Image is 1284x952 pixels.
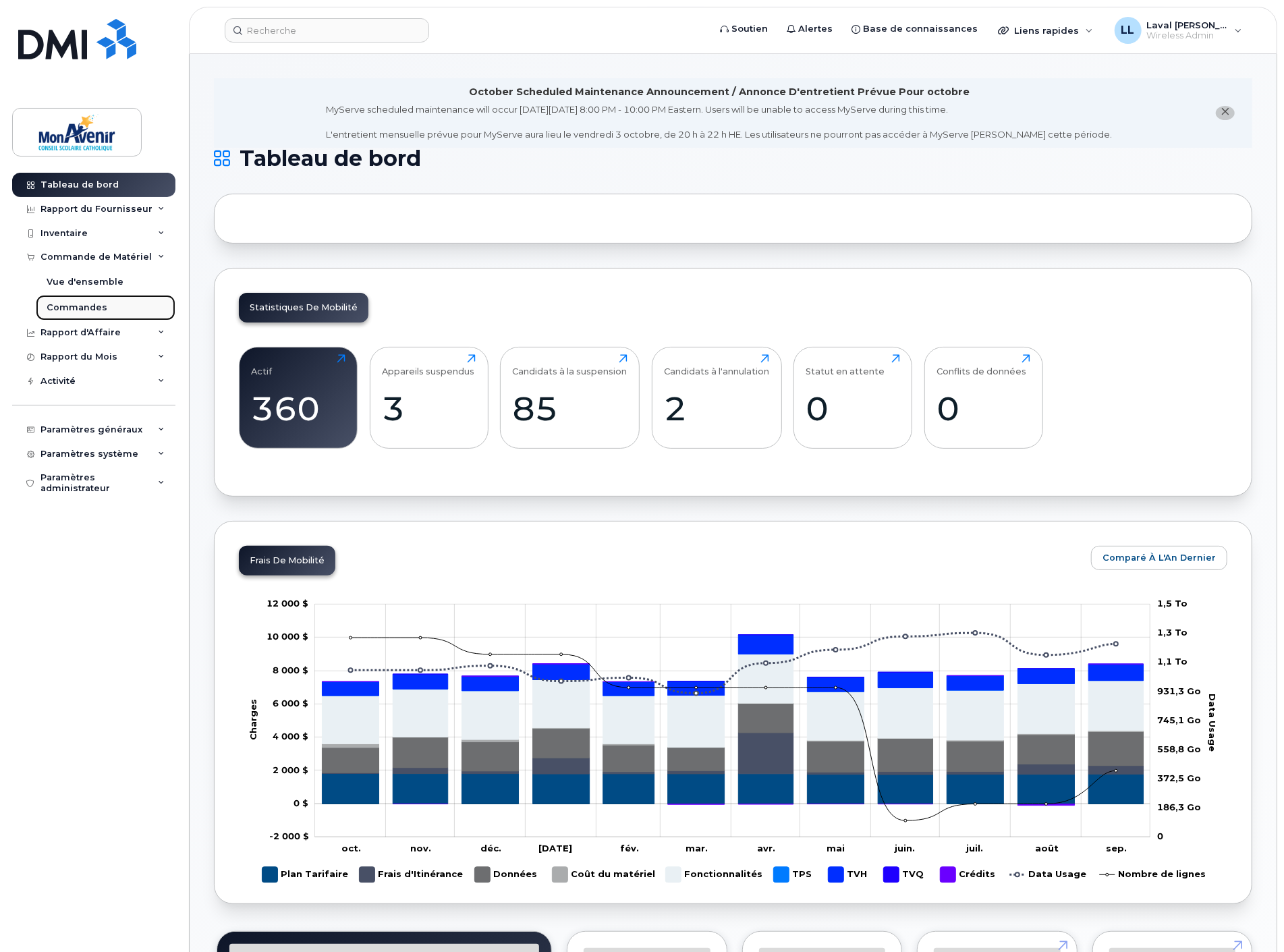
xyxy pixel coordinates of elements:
[1157,715,1201,725] tspan: 745,1 Go
[248,699,259,740] tspan: Charges
[273,764,308,775] g: 0 $
[774,862,815,888] g: TPS
[553,862,656,888] g: Coût du matériel
[894,843,915,853] tspan: juin.
[323,664,1144,806] g: Crédits
[411,843,432,853] tspan: nov.
[937,354,1030,441] a: Conflits de données0
[269,831,309,841] g: 0 $
[1100,862,1206,888] g: Nombre de lignes
[273,698,308,708] tspan: 6 000 $
[1157,656,1188,667] tspan: 1,1 To
[829,862,870,888] g: TVH
[884,862,927,888] g: TVQ
[1157,685,1201,696] tspan: 931,3 Go
[1208,694,1219,752] tspan: Data Usage
[262,862,349,888] g: Plan Tarifaire
[252,389,345,428] div: 360
[1157,627,1188,638] tspan: 1,3 To
[273,665,308,675] tspan: 8 000 $
[273,731,308,741] g: 0 $
[806,354,900,441] a: Statut en attente0
[267,598,308,609] g: 0 $
[323,774,1144,804] g: Plan Tarifaire
[621,843,640,853] tspan: fév.
[758,843,776,853] tspan: avr.
[538,843,572,853] tspan: [DATE]
[480,843,501,853] tspan: déc.
[1157,831,1163,841] tspan: 0
[267,632,308,642] g: 0 $
[1157,744,1201,754] tspan: 558,8 Go
[827,843,845,853] tspan: mai
[1216,106,1235,120] button: close notification
[1157,598,1188,609] tspan: 1,5 To
[941,862,997,888] g: Crédits
[267,598,308,609] tspan: 12 000 $
[513,389,627,428] div: 85
[273,665,308,675] g: 0 $
[273,731,308,741] tspan: 4 000 $
[664,354,769,441] a: Candidats à l'annulation2
[323,703,1144,773] g: Données
[937,389,1030,428] div: 0
[342,843,362,853] tspan: oct.
[666,862,763,888] g: Fonctionnalités
[273,764,308,775] tspan: 2 000 $
[240,148,421,169] span: Tableau de bord
[267,632,308,642] tspan: 10 000 $
[1010,862,1087,888] g: Data Usage
[252,354,345,441] a: Actif360
[269,831,309,841] tspan: -2 000 $
[475,862,539,888] g: Données
[323,635,1144,696] g: TVH
[686,843,708,853] tspan: mar.
[1102,551,1216,564] span: Comparé à l'An Dernier
[806,389,900,428] div: 0
[469,85,970,99] div: October Scheduled Maintenance Announcement / Annonce D'entretient Prévue Pour octobre
[252,354,273,376] div: Actif
[262,862,1206,888] g: Légende
[664,389,769,428] div: 2
[327,103,1113,141] div: MyServe scheduled maintenance will occur [DATE][DATE] 8:00 PM - 10:00 PM Eastern. Users will be u...
[273,698,308,708] g: 0 $
[323,654,1144,747] g: Fonctionnalités
[664,354,769,376] div: Candidats à l'annulation
[1157,802,1201,812] tspan: 186,3 Go
[1157,773,1201,783] tspan: 372,5 Go
[360,862,464,888] g: Frais d'Itinérance
[937,354,1026,376] div: Conflits de données
[382,389,476,428] div: 3
[1035,843,1059,853] tspan: août
[806,354,885,376] div: Statut en attente
[323,703,1144,748] g: Coût du matériel
[966,843,983,853] tspan: juil.
[382,354,474,376] div: Appareils suspendus
[513,354,627,441] a: Candidats à la suspension85
[1091,546,1227,570] button: Comparé à l'An Dernier
[294,797,308,808] tspan: 0 $
[1107,843,1127,853] tspan: sep.
[513,354,627,376] div: Candidats à la suspension
[382,354,476,441] a: Appareils suspendus3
